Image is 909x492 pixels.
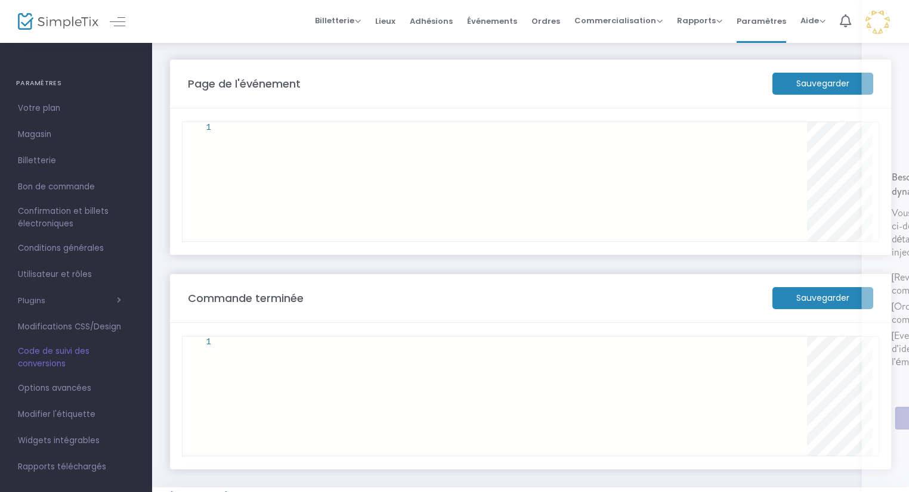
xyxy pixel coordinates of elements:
font: 1 [206,123,211,132]
font: Bon de commande [18,181,95,192]
font: Conditions générales [18,242,104,254]
font: Modifications CSS/Design [18,321,121,332]
font: Billetterie [315,15,354,26]
font: Code de suivi des conversions [18,346,89,370]
font: Confirmation et billets électroniques [18,206,109,230]
font: Options avancées [18,382,91,394]
button: Plugins [18,296,121,306]
font: Adhésions [410,15,453,26]
font: Commande terminée [188,291,304,306]
font: Rapports téléchargés [18,461,106,472]
font: [Revenu] - cela affichera le total de la commande, comme 123,45. [700,270,854,297]
button: D'ACCORD [704,407,876,429]
font: Magasin [18,129,51,140]
font: PARAMÈTRES [16,78,61,87]
font: × [892,7,899,23]
font: Utilisateur et rôles [18,269,92,280]
font: Lieux [375,15,395,26]
font: Vous pouvez utiliser ces 3 espaces réservés, ci-dessous, lorsque la page se charge, les détails d... [700,206,878,259]
font: [OrderID] - cela affichera le numéro de commande, comme LL-1234567. [700,300,861,326]
font: Ordres [531,15,560,26]
font: 1 [206,337,211,347]
font: Votre plan [18,102,60,114]
font: Billetterie [18,155,56,166]
font: [EventId] - cela affichera le numéro d'identification de l'événement/de l'émission, comme 1234. [700,329,845,368]
font: D'ACCORD [762,412,818,424]
button: × [889,8,902,21]
font: Besoin de charger du contenu dynamique ? [700,170,825,198]
font: Plugins [18,295,45,307]
font: Événements [467,15,517,26]
font: Widgets intégrables [18,435,100,446]
font: Modifier l'étiquette [18,409,95,420]
img: Icône de liste de contrôle [736,36,843,143]
font: Page de l'événement [188,76,301,91]
font: Commercialisation [574,15,656,26]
